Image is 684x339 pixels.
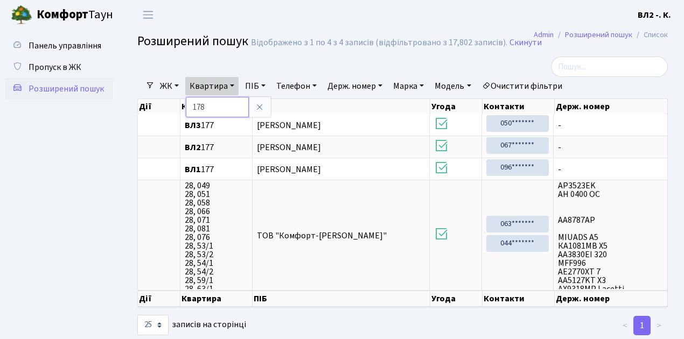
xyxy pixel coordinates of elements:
span: - [558,165,663,174]
a: ЖК [156,77,183,95]
th: Угода [430,291,483,307]
th: ПІБ [253,291,430,307]
span: 177 [185,165,248,174]
span: 28, 049 28, 051 28, 058 28, 066 28, 071 28, 081 28, 076 28, 53/1 28, 53/2 28, 54/1 28, 54/2 28, 5... [185,181,248,289]
span: Панель управління [29,40,101,52]
span: Розширений пошук [29,83,104,95]
span: - [558,121,663,130]
a: Держ. номер [323,77,387,95]
a: Квартира [185,77,239,95]
b: ВЛ3 [185,119,201,131]
span: [PERSON_NAME] [257,142,321,153]
th: Контакти [483,99,554,114]
b: ВЛ1 [185,164,201,175]
a: Скинути [509,38,542,48]
span: 177 [185,143,248,152]
span: ТОВ "Комфорт-[PERSON_NAME]" [257,230,387,242]
span: [PERSON_NAME] [257,119,321,131]
th: Квартира [180,291,253,307]
th: ПІБ [253,99,430,114]
span: AP3523EK АН 0400 ОС АА8787АР MIUADS A5 КА1081МВ X5 АА3830ЕІ 320 MFF996 AE2770XT 7 AA5127KT X3 AX9... [558,181,663,289]
a: ПІБ [241,77,270,95]
span: 177 [185,121,248,130]
div: Відображено з 1 по 4 з 4 записів (відфільтровано з 17,802 записів). [251,38,507,48]
a: 1 [633,316,651,335]
input: Пошук... [551,56,668,77]
th: Держ. номер [555,99,668,114]
a: Модель [430,77,475,95]
th: Контакти [483,291,554,307]
th: Дії [138,291,180,307]
a: Телефон [272,77,321,95]
b: ВЛ2 -. К. [638,9,671,21]
a: Панель управління [5,35,113,56]
a: Розширений пошук [565,29,632,40]
a: Admin [534,29,554,40]
button: Переключити навігацію [135,6,162,24]
label: записів на сторінці [137,315,246,335]
nav: breadcrumb [518,24,684,46]
li: Список [632,29,668,41]
span: Пропуск в ЖК [29,61,81,73]
span: Розширений пошук [137,32,248,51]
a: Розширений пошук [5,78,113,100]
b: Комфорт [37,6,88,23]
span: Таун [37,6,113,24]
a: ВЛ2 -. К. [638,9,671,22]
select: записів на сторінці [137,315,169,335]
th: Угода [430,99,483,114]
th: Квартира [180,99,253,114]
a: Пропуск в ЖК [5,56,113,78]
span: [PERSON_NAME] [257,164,321,175]
a: Марка [389,77,428,95]
img: logo.png [11,4,32,26]
th: Дії [138,99,180,114]
b: ВЛ2 [185,142,201,153]
span: - [558,143,663,152]
th: Держ. номер [555,291,668,307]
a: Очистити фільтри [478,77,567,95]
